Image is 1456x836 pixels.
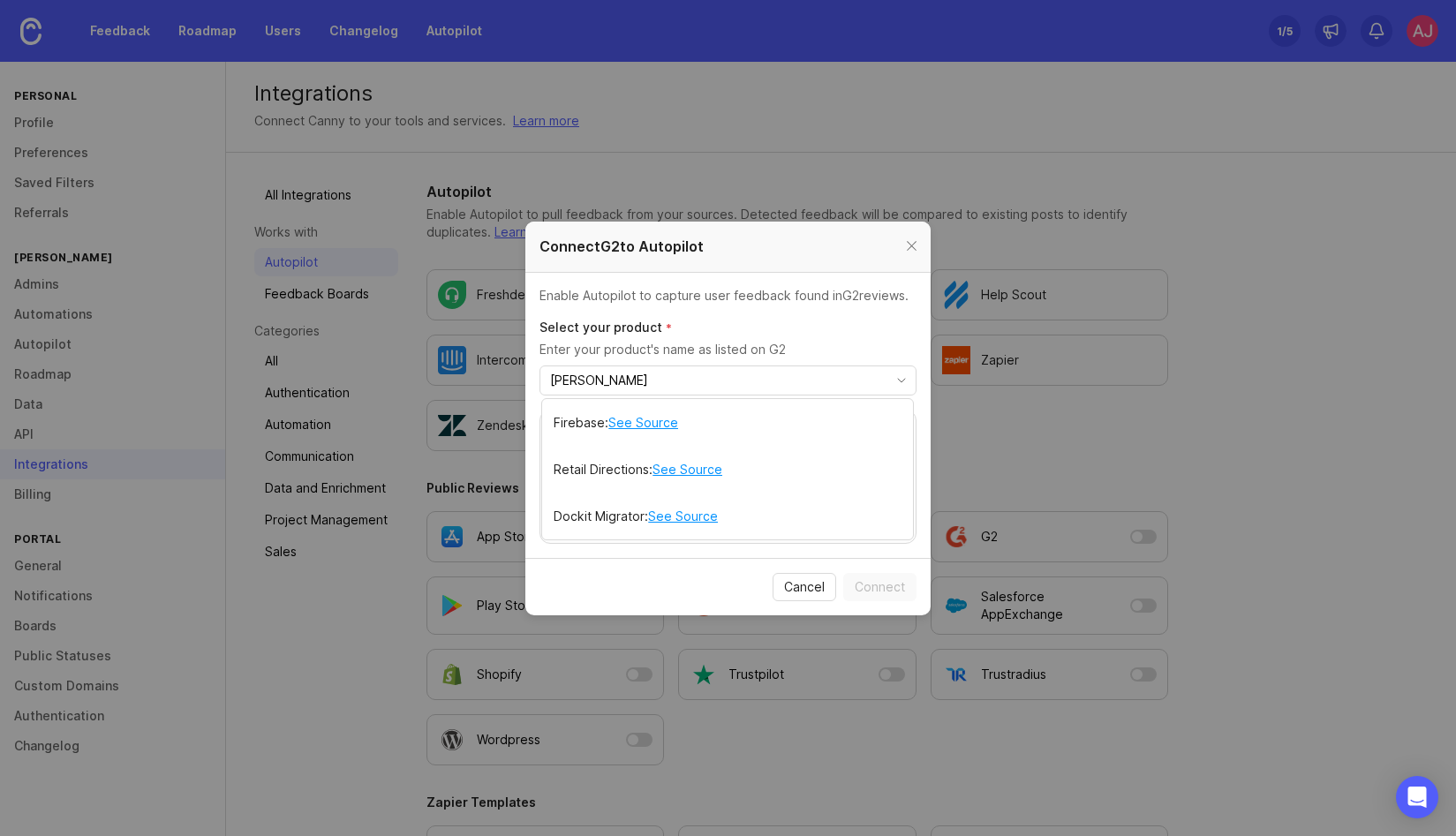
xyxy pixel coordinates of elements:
input: brij [550,371,886,390]
button: Connect [843,573,917,601]
p: Dockit Migrator [554,508,645,525]
button: Cancel [773,573,836,601]
p: Enter your product's name as listed on G2 [539,341,917,358]
p: Enable Autopilot to capture user feedback found in G2 reviews. [539,287,917,305]
a: See Source [653,460,722,479]
span: Cancel [784,578,825,596]
div: : [554,498,718,535]
p: Select your product [539,319,917,337]
div: toggle menu [539,365,917,395]
svg: toggle icon [887,373,916,388]
span: Connect [855,578,905,596]
a: See Source [608,413,678,433]
div: : [554,451,722,488]
a: See Source [648,507,718,526]
p: Firebase [554,414,605,432]
span: Connect G2 to Autopilot [539,237,704,255]
div: Open Intercom Messenger [1396,776,1438,818]
div: : [554,404,678,441]
p: Retail Directions [554,461,649,478]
